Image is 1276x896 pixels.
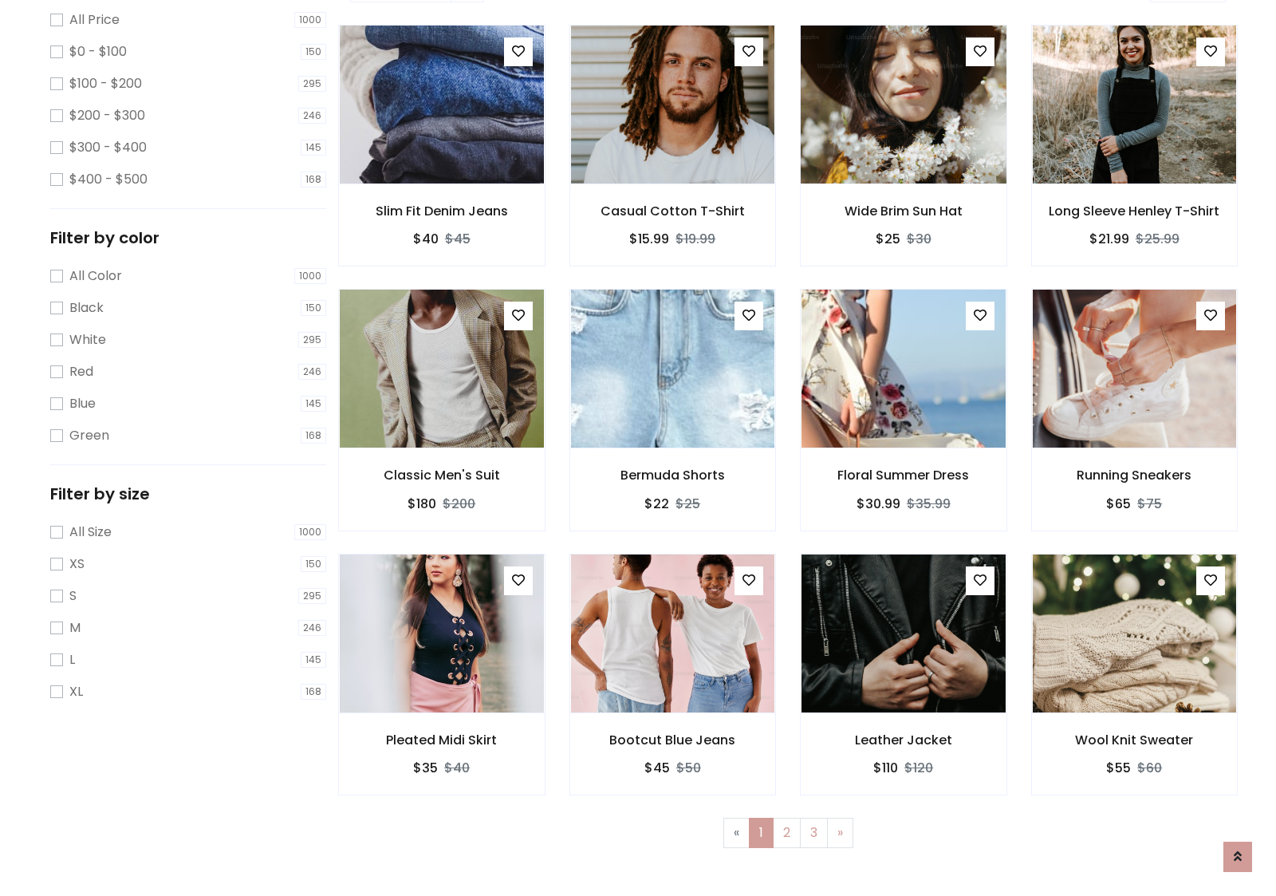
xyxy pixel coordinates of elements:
del: $50 [676,759,701,777]
label: All Color [69,266,122,286]
del: $45 [445,230,471,248]
span: » [837,823,843,842]
span: 246 [298,620,326,636]
del: $75 [1137,495,1162,513]
label: $300 - $400 [69,138,147,157]
span: 1000 [294,524,326,540]
h6: $21.99 [1089,231,1129,247]
nav: Page navigation [350,818,1226,848]
del: $25 [675,495,700,513]
a: 1 [749,818,774,848]
label: White [69,330,106,349]
h6: Running Sneakers [1032,468,1238,483]
del: $30 [907,230,931,248]
del: $200 [443,495,475,513]
h6: $110 [873,760,898,776]
span: 145 [301,396,326,412]
del: $120 [904,759,933,777]
h6: $25 [876,231,900,247]
h6: $22 [644,496,669,511]
span: 295 [298,332,326,348]
h5: Filter by size [50,484,326,503]
label: XL [69,682,83,701]
a: 2 [773,818,801,848]
h6: Long Sleeve Henley T-Shirt [1032,203,1238,219]
h6: $45 [644,760,670,776]
h6: $180 [408,496,436,511]
a: Next [827,818,853,848]
h5: Filter by color [50,228,326,247]
span: 168 [301,684,326,700]
h6: $30.99 [857,496,900,511]
label: Green [69,426,109,445]
span: 168 [301,172,326,187]
span: 168 [301,428,326,444]
label: Black [69,298,104,318]
a: 3 [800,818,828,848]
label: $0 - $100 [69,42,127,61]
h6: $55 [1106,760,1131,776]
span: 246 [298,108,326,124]
h6: $40 [413,231,439,247]
label: All Size [69,523,112,542]
h6: Wide Brim Sun Hat [801,203,1006,219]
h6: $65 [1106,496,1131,511]
h6: Floral Summer Dress [801,468,1006,483]
h6: Casual Cotton T-Shirt [570,203,776,219]
h6: Bootcut Blue Jeans [570,732,776,748]
label: Red [69,362,93,381]
del: $60 [1137,759,1162,777]
h6: Wool Knit Sweater [1032,732,1238,748]
span: 150 [301,300,326,316]
h6: $35 [413,760,438,776]
label: XS [69,555,85,574]
label: All Price [69,10,120,30]
span: 145 [301,140,326,156]
h6: Classic Men's Suit [339,468,545,483]
h6: Pleated Midi Skirt [339,732,545,748]
span: 1000 [294,12,326,28]
span: 150 [301,44,326,60]
span: 295 [298,588,326,604]
span: 295 [298,76,326,92]
span: 1000 [294,268,326,284]
span: 145 [301,652,326,668]
label: $400 - $500 [69,170,148,189]
del: $40 [444,759,470,777]
del: $35.99 [907,495,951,513]
h6: Leather Jacket [801,732,1006,748]
del: $25.99 [1136,230,1180,248]
label: $200 - $300 [69,106,145,125]
label: M [69,618,81,637]
label: L [69,650,75,669]
h6: Bermuda Shorts [570,468,776,483]
span: 150 [301,556,326,572]
del: $19.99 [675,230,715,248]
label: S [69,586,77,606]
span: 246 [298,364,326,380]
h6: $15.99 [629,231,669,247]
label: Blue [69,394,96,413]
h6: Slim Fit Denim Jeans [339,203,545,219]
label: $100 - $200 [69,74,142,93]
